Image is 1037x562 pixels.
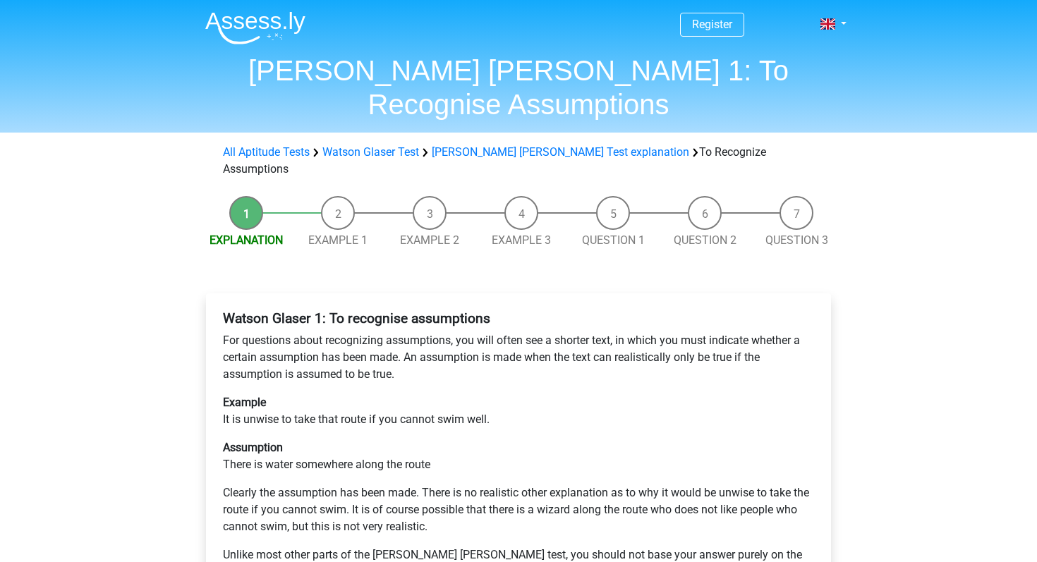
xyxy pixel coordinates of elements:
a: [PERSON_NAME] [PERSON_NAME] Test explanation [432,145,689,159]
a: Question 2 [674,233,736,247]
b: Example [223,396,266,409]
a: Example 1 [308,233,368,247]
a: All Aptitude Tests [223,145,310,159]
a: Explanation [210,233,283,247]
b: Watson Glaser 1: To recognise assumptions [223,310,490,326]
a: Register [692,18,732,31]
div: To Recognize Assumptions [217,144,820,178]
a: Example 3 [492,233,551,247]
p: Clearly the assumption has been made. There is no realistic other explanation as to why it would ... [223,484,814,535]
p: It is unwise to take that route if you cannot swim well. [223,394,814,428]
p: For questions about recognizing assumptions, you will often see a shorter text, in which you must... [223,332,814,383]
b: Assumption [223,441,283,454]
a: Question 3 [765,233,828,247]
p: There is water somewhere along the route [223,439,814,473]
a: Example 2 [400,233,459,247]
img: Assessly [205,11,305,44]
a: Watson Glaser Test [322,145,419,159]
h1: [PERSON_NAME] [PERSON_NAME] 1: To Recognise Assumptions [194,54,843,121]
a: Question 1 [582,233,645,247]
